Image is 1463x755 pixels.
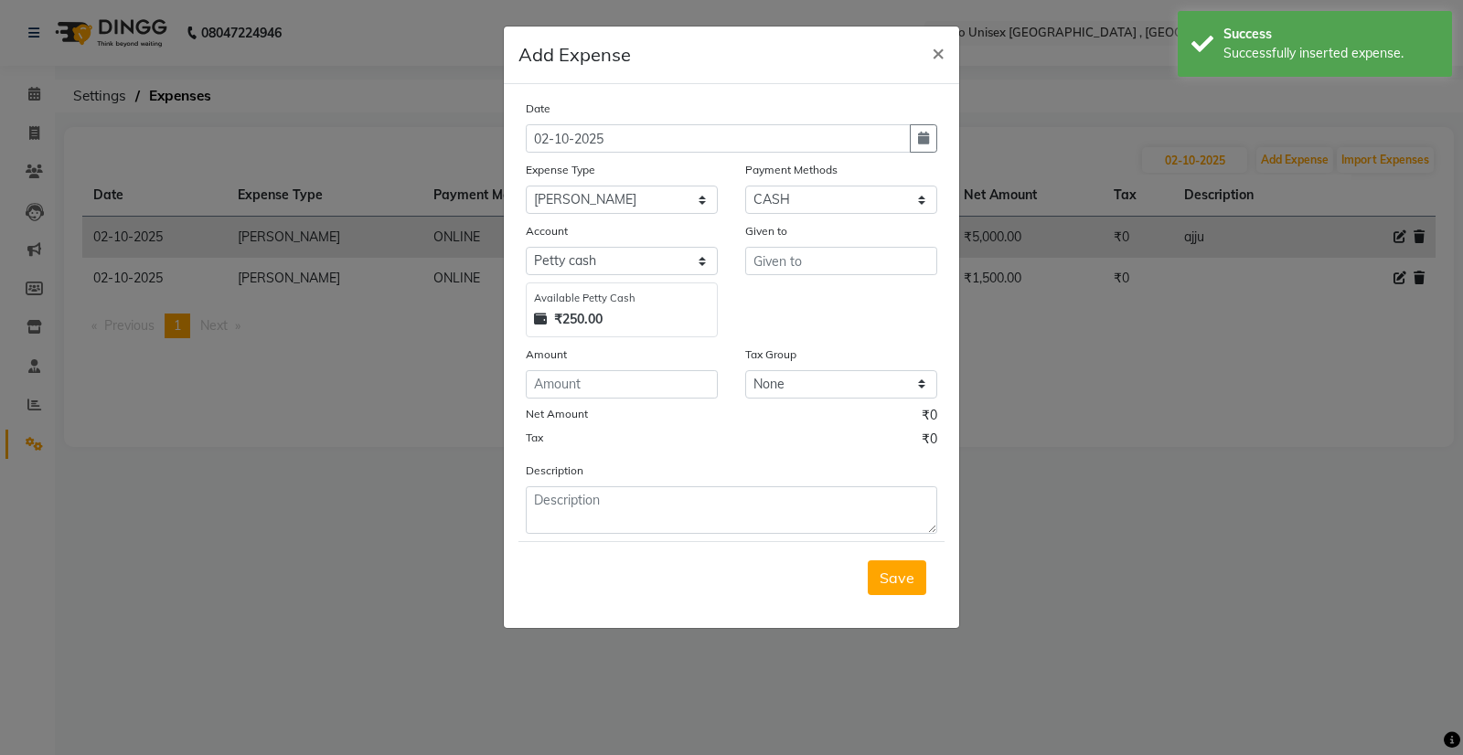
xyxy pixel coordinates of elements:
span: × [932,38,945,66]
input: Amount [526,370,718,399]
label: Tax [526,430,543,446]
label: Payment Methods [745,162,838,178]
label: Amount [526,346,567,363]
button: Close [917,27,959,78]
span: ₹0 [922,406,937,430]
label: Tax Group [745,346,796,363]
div: Successfully inserted expense. [1223,44,1438,63]
strong: ₹250.00 [554,310,603,329]
label: Date [526,101,550,117]
label: Description [526,463,583,479]
label: Account [526,223,568,239]
button: Save [868,560,926,595]
label: Expense Type [526,162,595,178]
label: Net Amount [526,406,588,422]
label: Given to [745,223,787,239]
span: ₹0 [922,430,937,453]
div: Available Petty Cash [534,291,710,306]
h5: Add Expense [518,41,631,69]
span: Save [880,569,914,587]
div: Success [1223,25,1438,44]
input: Given to [745,247,937,275]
